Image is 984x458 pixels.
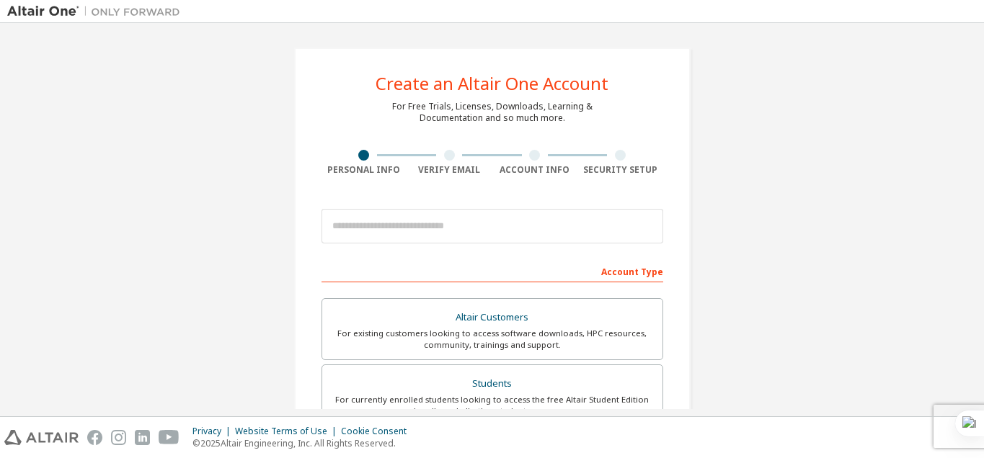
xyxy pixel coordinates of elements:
[376,75,608,92] div: Create an Altair One Account
[192,437,415,449] p: © 2025 Altair Engineering, Inc. All Rights Reserved.
[159,430,179,445] img: youtube.svg
[331,374,654,394] div: Students
[4,430,79,445] img: altair_logo.svg
[577,164,663,176] div: Security Setup
[331,307,654,328] div: Altair Customers
[341,426,415,437] div: Cookie Consent
[331,328,654,351] div: For existing customers looking to access software downloads, HPC resources, community, trainings ...
[331,394,654,417] div: For currently enrolled students looking to access the free Altair Student Edition bundle and all ...
[7,4,187,19] img: Altair One
[392,101,593,124] div: For Free Trials, Licenses, Downloads, Learning & Documentation and so much more.
[192,426,235,437] div: Privacy
[111,430,126,445] img: instagram.svg
[407,164,492,176] div: Verify Email
[235,426,341,437] div: Website Terms of Use
[322,259,663,282] div: Account Type
[87,430,102,445] img: facebook.svg
[492,164,578,176] div: Account Info
[135,430,150,445] img: linkedin.svg
[322,164,407,176] div: Personal Info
